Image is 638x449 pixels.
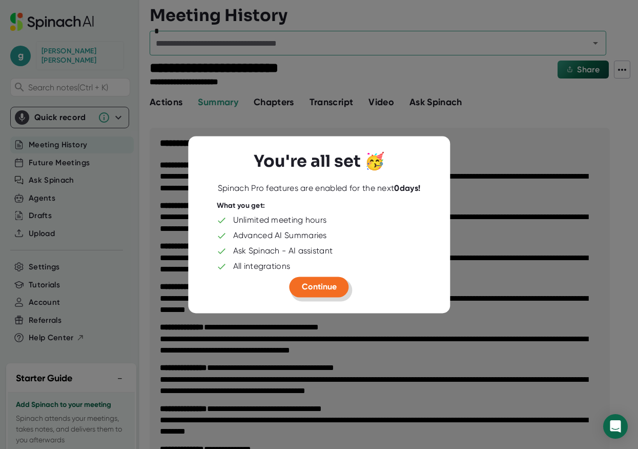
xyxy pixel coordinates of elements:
button: Continue [290,277,349,297]
div: Ask Spinach - AI assistant [233,246,333,256]
h3: You're all set 🥳 [254,152,385,171]
div: Spinach Pro features are enabled for the next [218,183,420,193]
div: What you get: [217,201,265,210]
div: Advanced AI Summaries [233,230,327,241]
div: Unlimited meeting hours [233,215,327,225]
span: Continue [302,282,337,291]
b: 0 days! [394,183,420,193]
div: Open Intercom Messenger [603,414,628,439]
div: All integrations [233,261,291,271]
